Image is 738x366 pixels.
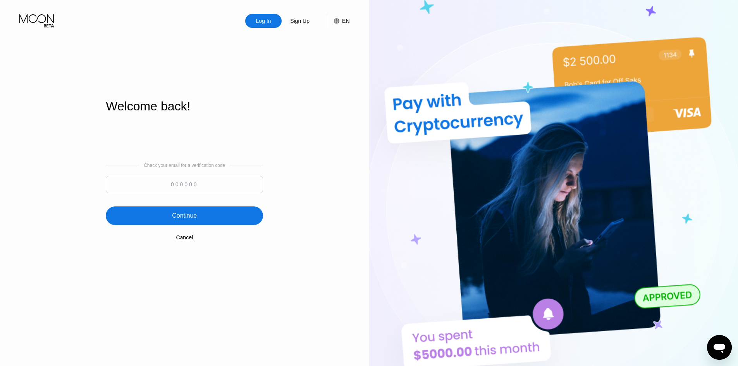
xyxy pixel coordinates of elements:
[282,14,318,28] div: Sign Up
[707,335,732,360] iframe: Button to launch messaging window
[255,17,272,25] div: Log In
[176,234,193,241] div: Cancel
[326,14,349,28] div: EN
[106,206,263,225] div: Continue
[172,212,197,220] div: Continue
[106,99,263,113] div: Welcome back!
[106,176,263,193] input: 000000
[144,163,225,168] div: Check your email for a verification code
[245,14,282,28] div: Log In
[342,18,349,24] div: EN
[289,17,310,25] div: Sign Up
